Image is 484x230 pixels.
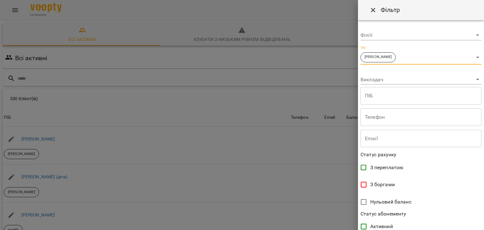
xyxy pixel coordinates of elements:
div: [PERSON_NAME] [360,50,481,65]
p: [PERSON_NAME] [365,55,392,60]
span: Нульовий баланс [370,198,412,206]
span: З боргами [370,181,395,188]
button: Close [366,3,381,18]
span: З переплатою [370,164,404,171]
p: Статус абонементу [360,210,481,218]
label: Тег [360,46,366,49]
h6: Фільтр [381,5,400,15]
p: Статус рахунку [360,151,481,158]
